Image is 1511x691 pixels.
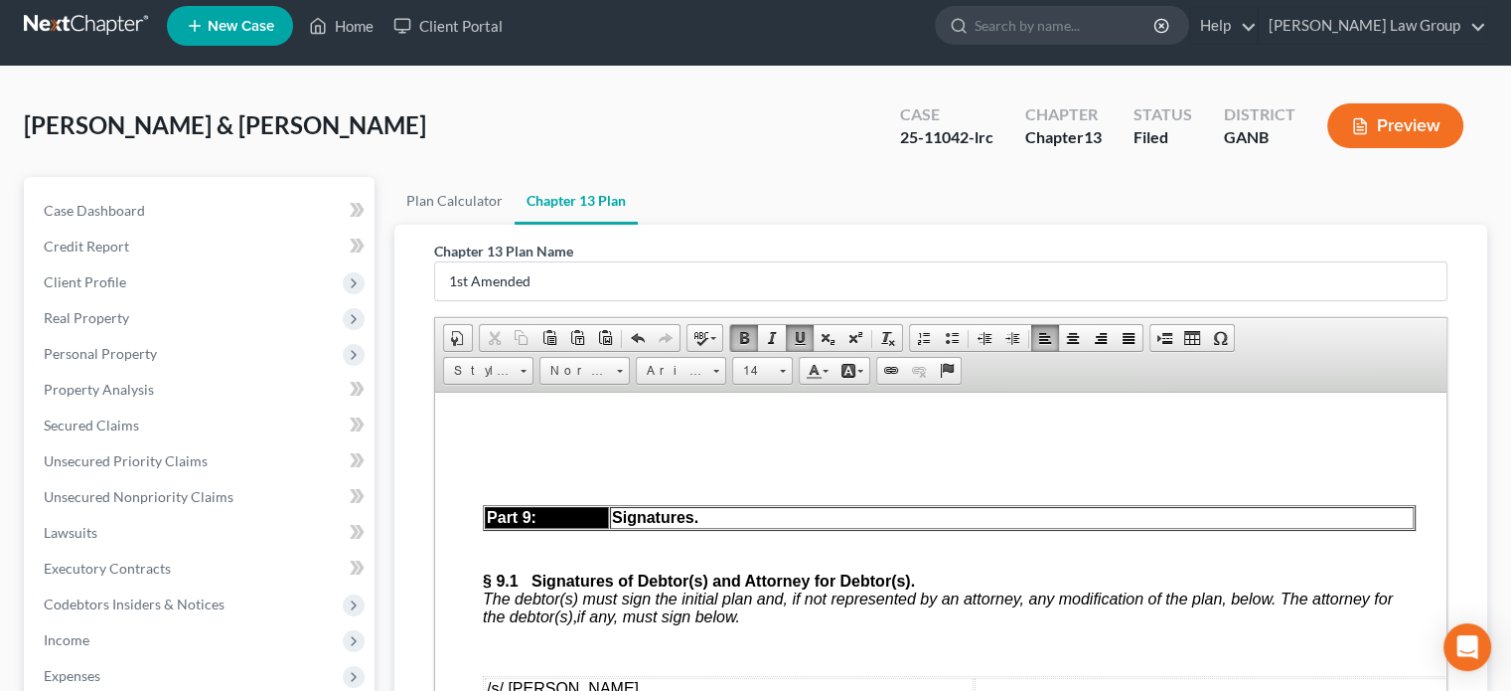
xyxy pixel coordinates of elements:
[1031,325,1059,351] a: Align Left
[938,325,966,351] a: Insert/Remove Bulleted List
[1150,325,1178,351] a: Insert Page Break for Printing
[44,524,97,541] span: Lawsuits
[44,596,225,612] span: Codebtors Insiders & Notices
[24,110,426,139] span: [PERSON_NAME] & [PERSON_NAME]
[1133,126,1192,149] div: Filed
[443,357,533,385] a: Styles
[563,325,591,351] a: Paste as plain text
[28,229,375,264] a: Credit Report
[1178,325,1206,351] a: Table
[44,309,129,326] span: Real Property
[515,177,638,225] a: Chapter 13 Plan
[874,325,902,351] a: Remove Format
[636,357,726,385] a: Arial
[834,358,869,384] a: Background Color
[1084,127,1102,146] span: 13
[1115,325,1142,351] a: Justify
[44,631,89,648] span: Income
[841,325,869,351] a: Superscript
[541,432,830,449] u: [STREET_ADDRESS][PERSON_NAME]
[998,325,1026,351] a: Increase Indent
[44,452,208,469] span: Unsecured Priority Claims
[299,8,383,44] a: Home
[1025,126,1102,149] div: Chapter
[1259,8,1486,44] a: [PERSON_NAME] Law Group
[434,241,573,261] label: Chapter 13 Plan Name
[52,432,264,449] u: [PERSON_NAME] Law Group
[624,325,652,351] a: Undo
[800,358,834,384] a: Text Color
[394,177,515,225] a: Plan Calculator
[1059,325,1087,351] a: Center
[540,358,610,384] span: Normal
[732,357,793,385] a: 14
[383,8,513,44] a: Client Portal
[44,202,145,219] span: Case Dashboard
[933,358,961,384] a: Anchor
[1206,325,1234,351] a: Insert Special Character
[444,325,472,351] a: Document Properties
[579,404,617,418] u: [DATE]
[905,358,933,384] a: Unlink
[44,488,233,505] span: Unsecured Nonpriority Claims
[975,7,1156,44] input: Search by name...
[28,193,375,229] a: Case Dashboard
[44,560,171,577] span: Executory Contracts
[44,345,157,362] span: Personal Property
[28,408,375,443] a: Secured Claims
[814,325,841,351] a: Subscript
[1025,103,1102,126] div: Chapter
[444,358,514,384] span: Styles
[28,551,375,587] a: Executory Contracts
[28,479,375,515] a: Unsecured Nonpriority Claims
[480,325,508,351] a: Cut
[44,238,129,255] span: Credit Report
[28,372,375,408] a: Property Analysis
[758,325,786,351] a: Italic
[1133,103,1192,126] div: Status
[687,325,722,351] a: Spell Checker
[44,667,100,684] span: Expenses
[786,325,814,351] a: Underline
[900,126,993,149] div: 25-11042-lrc
[44,273,126,290] span: Client Profile
[652,325,680,351] a: Redo
[910,325,938,351] a: Insert/Remove Numbered List
[730,325,758,351] a: Bold
[435,262,1446,300] input: Enter name...
[1190,8,1257,44] a: Help
[44,417,139,433] span: Secured Claims
[1087,325,1115,351] a: Align Right
[44,381,154,398] span: Property Analysis
[900,103,993,126] div: Case
[637,358,706,384] span: Arial
[508,325,535,351] a: Copy
[971,325,998,351] a: Decrease Indent
[1224,126,1295,149] div: GANB
[1224,103,1295,126] div: District
[208,19,274,34] span: New Case
[28,515,375,551] a: Lawsuits
[541,401,579,418] span: Date:
[877,358,905,384] a: Link
[539,357,630,385] a: Normal
[1327,103,1463,148] button: Preview
[535,325,563,351] a: Paste
[733,358,773,384] span: 14
[591,325,619,351] a: Paste from Word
